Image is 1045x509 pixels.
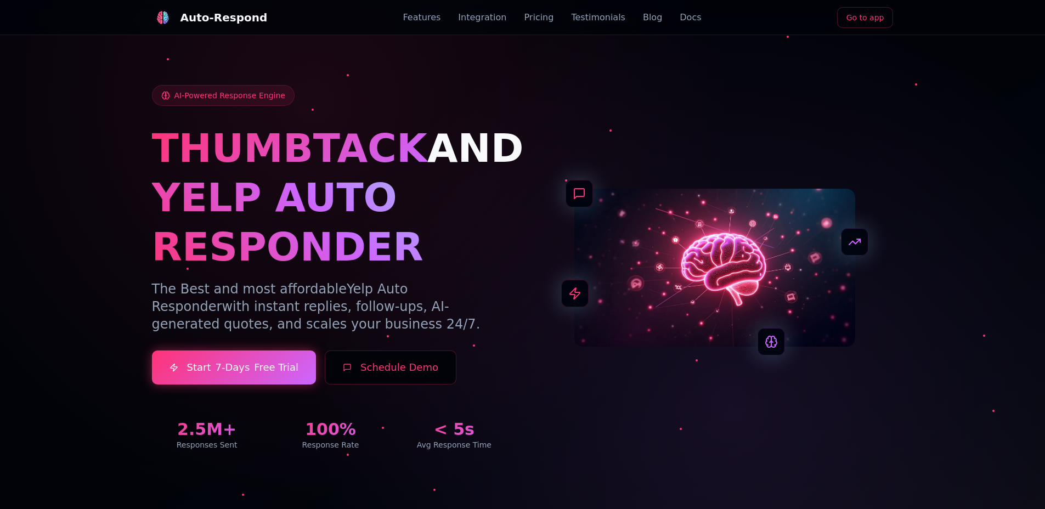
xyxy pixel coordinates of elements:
[643,11,662,24] a: Blog
[152,420,262,439] div: 2.5M+
[275,439,386,450] div: Response Rate
[215,360,250,375] span: 7-Days
[152,125,427,171] span: THUMBTACK
[837,7,894,28] a: Go to app
[571,11,625,24] a: Testimonials
[174,90,285,101] span: AI-Powered Response Engine
[152,280,510,333] p: The Best and most affordable with instant replies, follow-ups, AI-generated quotes, and scales yo...
[180,10,268,25] div: Auto-Respond
[574,189,855,347] img: AI Neural Network Brain
[152,7,268,29] a: Auto-Respond LogoAuto-Respond
[152,350,317,384] a: Start7-DaysFree Trial
[403,11,441,24] a: Features
[152,439,262,450] div: Responses Sent
[399,439,509,450] div: Avg Response Time
[156,11,170,24] img: Auto-Respond Logo
[399,420,509,439] div: < 5s
[680,11,701,24] a: Docs
[427,125,524,171] span: AND
[458,11,506,24] a: Integration
[275,420,386,439] div: 100%
[152,173,510,272] h1: YELP AUTO RESPONDER
[325,350,456,384] button: Schedule Demo
[524,11,553,24] a: Pricing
